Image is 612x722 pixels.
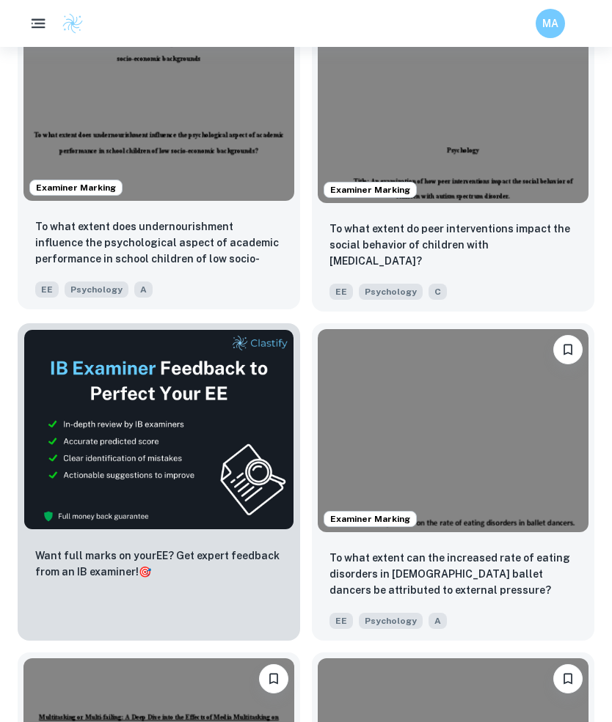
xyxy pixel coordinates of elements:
span: Psychology [65,281,128,298]
button: MA [536,9,565,38]
span: Examiner Marking [324,183,416,196]
a: Examiner MarkingBookmarkTo what extent can the increased rate of eating disorders in female balle... [312,323,594,641]
a: Clastify logo [53,12,84,34]
img: Clastify logo [62,12,84,34]
span: Examiner Marking [30,181,122,194]
p: To what extent do peer interventions impact the social behavior of children with autism spectrum ... [329,221,577,269]
img: Psychology EE example thumbnail: To what extent can the increased rate of [318,329,589,532]
a: ThumbnailWant full marks on yourEE? Get expert feedback from an IB examiner! [18,323,300,641]
img: Thumbnail [23,329,294,531]
span: A [134,281,153,298]
span: Examiner Marking [324,512,416,526]
p: Want full marks on your EE ? Get expert feedback from an IB examiner! [35,548,283,580]
p: To what extent does undernourishment influence the psychological aspect of academic performance i... [35,218,283,268]
span: C [429,284,447,300]
button: Bookmark [553,664,583,693]
h6: MA [542,15,559,32]
button: Bookmark [553,335,583,364]
span: EE [35,281,59,298]
button: Bookmark [259,664,288,693]
p: To what extent can the increased rate of eating disorders in female ballet dancers be attributed ... [329,550,577,598]
span: EE [329,613,353,629]
span: Psychology [359,284,423,300]
span: Psychology [359,613,423,629]
span: 🎯 [139,566,151,578]
span: EE [329,284,353,300]
span: A [429,613,447,629]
